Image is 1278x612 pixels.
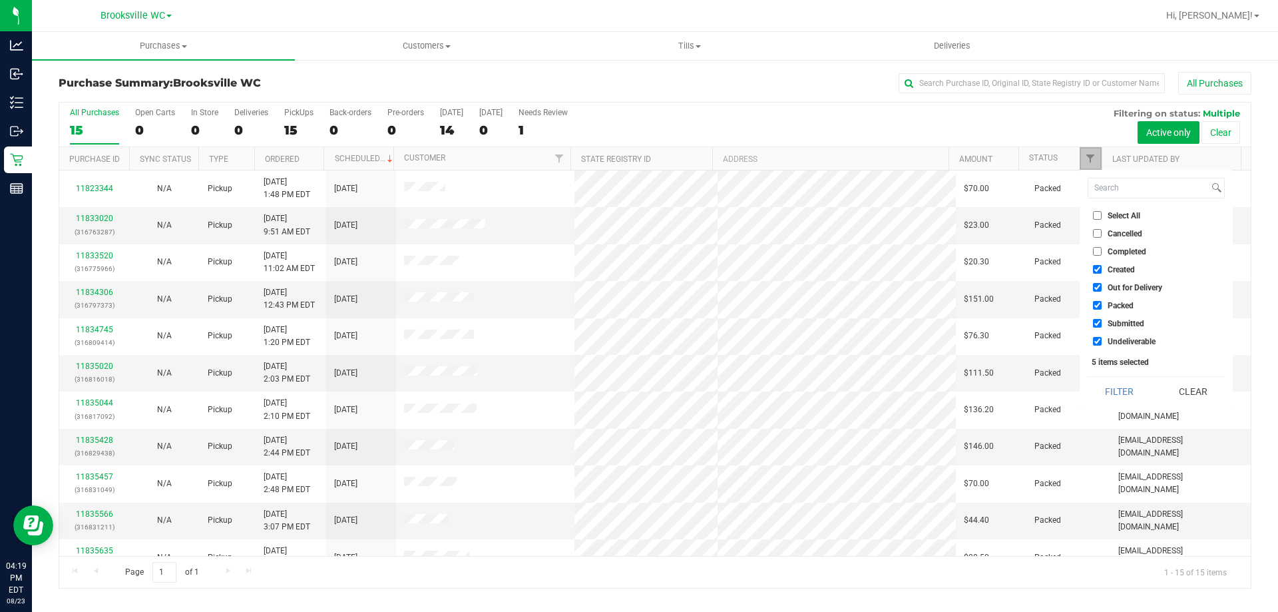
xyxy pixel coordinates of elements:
[157,184,172,193] span: Not Applicable
[208,182,232,195] span: Pickup
[1093,301,1102,310] input: Packed
[404,153,445,162] a: Customer
[1178,72,1251,95] button: All Purchases
[10,96,23,109] inline-svg: Inventory
[1108,338,1156,346] span: Undeliverable
[76,325,113,334] a: 11834745
[964,440,994,453] span: $146.00
[10,182,23,195] inline-svg: Reports
[334,219,357,232] span: [DATE]
[334,514,357,527] span: [DATE]
[295,32,558,60] a: Customers
[157,553,172,562] span: Not Applicable
[334,293,357,306] span: [DATE]
[157,256,172,268] button: N/A
[479,123,503,138] div: 0
[1108,302,1134,310] span: Packed
[67,447,121,459] p: (316829438)
[1201,121,1240,144] button: Clear
[13,505,53,545] iframe: Resource center
[1093,211,1102,220] input: Select All
[157,551,172,564] button: N/A
[558,40,820,52] span: Tills
[712,147,949,170] th: Address
[157,442,172,451] span: Not Applicable
[334,367,357,380] span: [DATE]
[157,368,172,378] span: Not Applicable
[1154,562,1237,582] span: 1 - 15 of 15 items
[140,154,191,164] a: Sync Status
[264,286,315,312] span: [DATE] 12:43 PM EDT
[334,330,357,342] span: [DATE]
[1118,545,1243,570] span: [EMAIL_ADDRESS][DOMAIN_NAME]
[581,154,651,164] a: State Registry ID
[10,125,23,138] inline-svg: Outbound
[964,514,989,527] span: $44.40
[1118,434,1243,459] span: [EMAIL_ADDRESS][DOMAIN_NAME]
[519,123,568,138] div: 1
[157,477,172,490] button: N/A
[67,521,121,533] p: (316831211)
[1118,471,1243,496] span: [EMAIL_ADDRESS][DOMAIN_NAME]
[1080,147,1102,170] a: Filter
[1118,508,1243,533] span: [EMAIL_ADDRESS][DOMAIN_NAME]
[964,330,989,342] span: $76.30
[208,293,232,306] span: Pickup
[157,515,172,525] span: Not Applicable
[964,551,989,564] span: $28.50
[67,410,121,423] p: (316817092)
[264,397,310,422] span: [DATE] 2:10 PM EDT
[114,562,210,583] span: Page of 1
[76,509,113,519] a: 11835566
[1029,153,1058,162] a: Status
[1108,320,1144,328] span: Submitted
[157,257,172,266] span: Not Applicable
[964,182,989,195] span: $70.00
[1034,367,1061,380] span: Packed
[334,256,357,268] span: [DATE]
[1093,229,1102,238] input: Cancelled
[191,123,218,138] div: 0
[67,483,121,496] p: (316831049)
[70,108,119,117] div: All Purchases
[1112,154,1179,164] a: Last Updated By
[964,293,994,306] span: $151.00
[76,546,113,555] a: 11835635
[67,336,121,349] p: (316809414)
[157,219,172,232] button: N/A
[1138,121,1199,144] button: Active only
[173,77,261,89] span: Brooksville WC
[1161,377,1225,406] button: Clear
[208,219,232,232] span: Pickup
[157,330,172,342] button: N/A
[76,214,113,223] a: 11833020
[67,299,121,312] p: (316797373)
[334,182,357,195] span: [DATE]
[264,545,310,570] span: [DATE] 3:16 PM EDT
[69,154,120,164] a: Purchase ID
[1088,377,1152,406] button: Filter
[6,560,26,596] p: 04:19 PM EDT
[264,508,310,533] span: [DATE] 3:07 PM EDT
[1034,182,1061,195] span: Packed
[76,184,113,193] a: 11823344
[1108,284,1162,292] span: Out for Delivery
[1093,319,1102,328] input: Submitted
[1108,266,1135,274] span: Created
[157,293,172,306] button: N/A
[959,154,992,164] a: Amount
[208,514,232,527] span: Pickup
[899,73,1165,93] input: Search Purchase ID, Original ID, State Registry ID or Customer Name...
[821,32,1084,60] a: Deliveries
[76,398,113,408] a: 11835044
[10,67,23,81] inline-svg: Inbound
[296,40,557,52] span: Customers
[59,77,456,89] h3: Purchase Summary:
[265,154,300,164] a: Ordered
[208,551,232,564] span: Pickup
[264,212,310,238] span: [DATE] 9:51 AM EDT
[964,256,989,268] span: $20.30
[67,226,121,238] p: (316763287)
[1034,551,1061,564] span: Packed
[264,471,310,496] span: [DATE] 2:48 PM EDT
